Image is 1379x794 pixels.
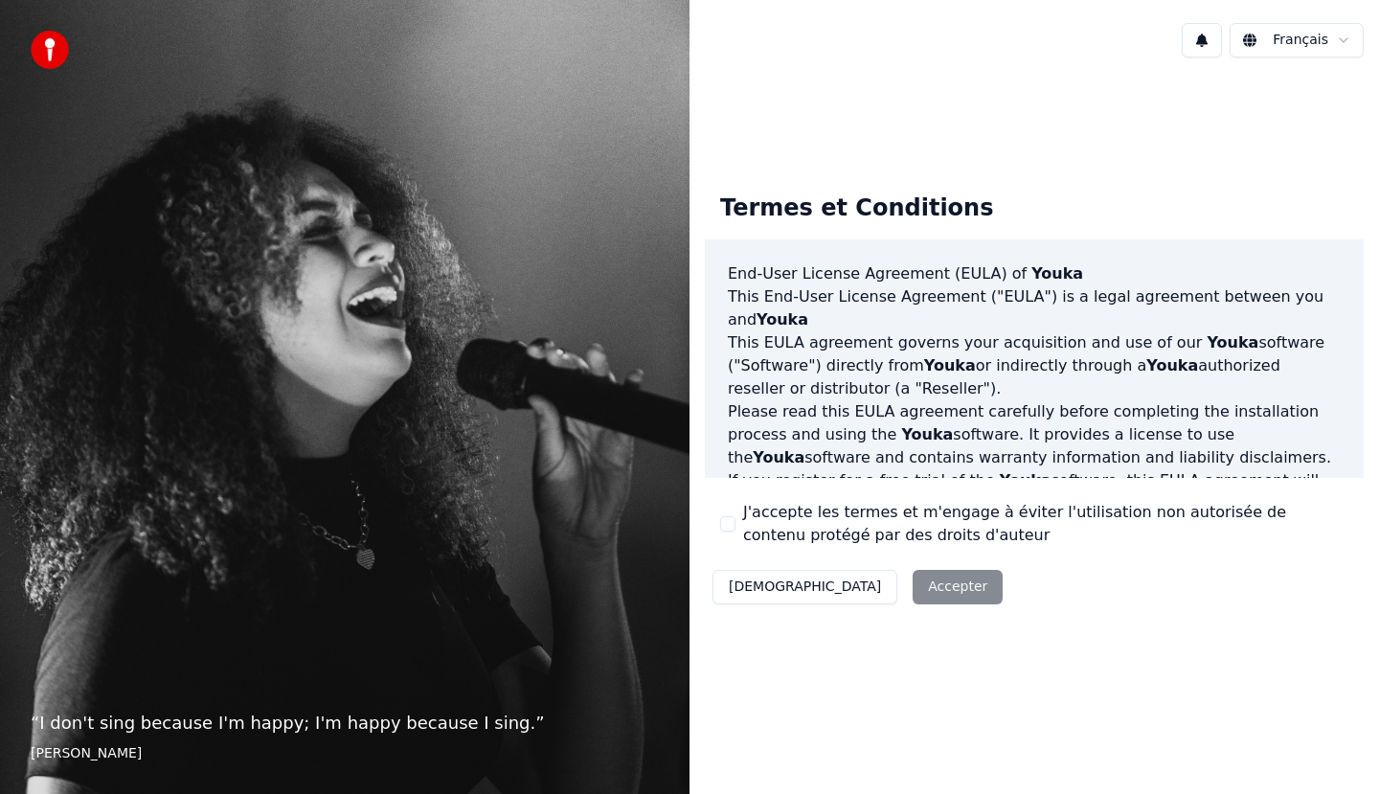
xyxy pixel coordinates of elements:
p: This End-User License Agreement ("EULA") is a legal agreement between you and [728,285,1341,331]
span: Youka [1031,264,1083,283]
footer: [PERSON_NAME] [31,744,659,763]
button: [DEMOGRAPHIC_DATA] [712,570,897,604]
h3: End-User License Agreement (EULA) of [728,262,1341,285]
div: Termes et Conditions [705,178,1008,239]
span: Youka [757,310,808,329]
p: This EULA agreement governs your acquisition and use of our software ("Software") directly from o... [728,331,1341,400]
span: Youka [1000,471,1051,489]
img: youka [31,31,69,69]
span: Youka [901,425,953,443]
span: Youka [1146,356,1198,374]
span: Youka [753,448,804,466]
label: J'accepte les termes et m'engage à éviter l'utilisation non autorisée de contenu protégé par des ... [743,501,1348,547]
span: Youka [1207,333,1258,352]
p: Please read this EULA agreement carefully before completing the installation process and using th... [728,400,1341,469]
p: “ I don't sing because I'm happy; I'm happy because I sing. ” [31,710,659,737]
span: Youka [924,356,976,374]
p: If you register for a free trial of the software, this EULA agreement will also govern that trial... [728,469,1341,561]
